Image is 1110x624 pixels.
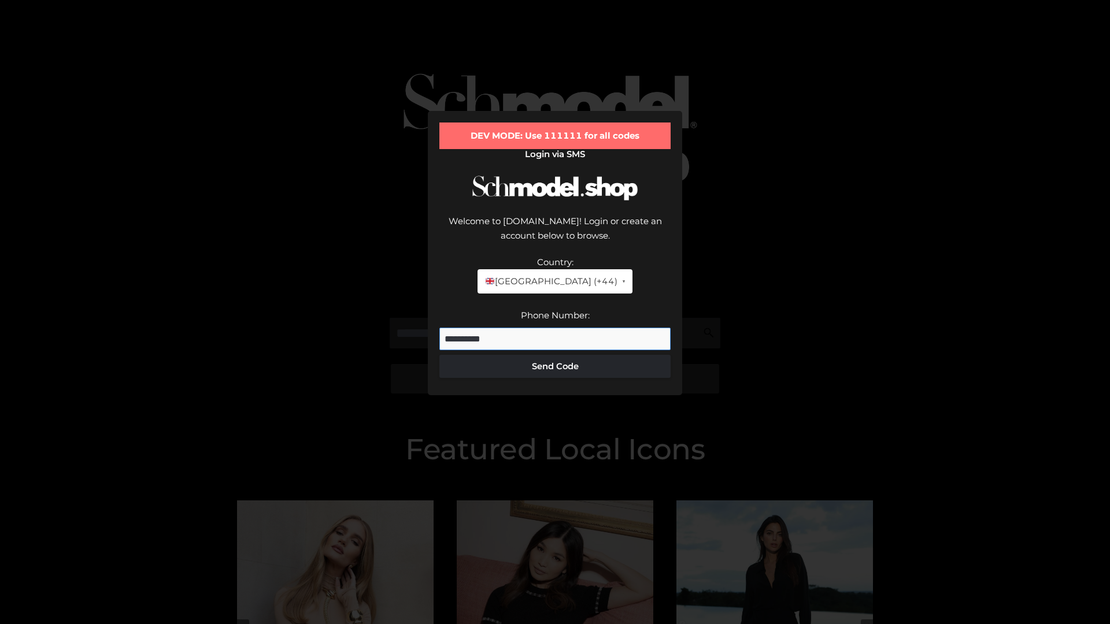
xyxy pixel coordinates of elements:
[439,149,671,159] h2: Login via SMS
[439,214,671,255] div: Welcome to [DOMAIN_NAME]! Login or create an account below to browse.
[537,257,573,268] label: Country:
[468,165,642,211] img: Schmodel Logo
[439,122,671,149] div: DEV MODE: Use 111111 for all codes
[439,355,671,378] button: Send Code
[521,310,590,321] label: Phone Number:
[486,277,494,285] img: 🇬🇧
[484,274,617,289] span: [GEOGRAPHIC_DATA] (+44)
